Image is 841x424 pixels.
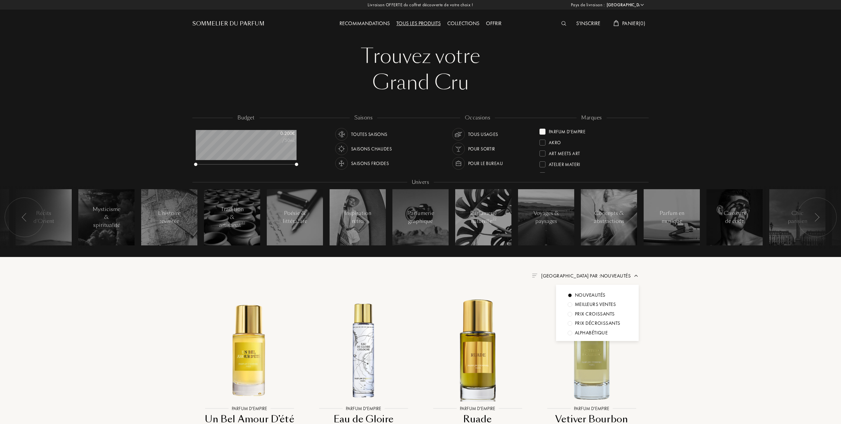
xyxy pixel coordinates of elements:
div: Tradition & artisanat [218,205,246,229]
img: Vetiver Bourbon Parfum d'Empire [540,299,643,402]
img: Ruade Parfum d'Empire [426,299,529,402]
div: Casseurs de code [721,209,749,225]
div: Nouveautés [575,291,606,299]
span: Panier ( 0 ) [622,20,645,27]
div: marques [577,114,606,122]
a: Collections [444,20,483,27]
div: /50mL [262,137,295,144]
div: Parfumerie graphique [407,209,435,225]
div: Collections [444,20,483,28]
div: Saisons chaudes [351,143,392,155]
div: Baruti [549,170,563,179]
a: S'inscrire [573,20,604,27]
img: arr_left.svg [22,213,27,222]
div: Mysticisme & spiritualité [93,205,121,229]
img: usage_season_cold_white.svg [337,159,346,168]
img: usage_occasion_all_white.svg [454,130,463,139]
div: 0 - 200 € [262,130,295,137]
img: search_icn_white.svg [561,21,566,26]
div: L'histoire revisitée [155,209,183,225]
a: Sommelier du Parfum [192,20,264,28]
div: Concepts & abstractions [594,209,624,225]
div: Poésie & littérature [281,209,309,225]
div: Offrir [483,20,505,28]
a: Tous les produits [393,20,444,27]
div: Alphabétique [575,329,608,337]
div: saisons [350,114,377,122]
div: Parfumerie naturelle [469,209,498,225]
img: filter_by.png [532,274,537,277]
span: 22 [493,217,497,222]
div: Tous les produits [393,20,444,28]
div: Trouvez votre [197,43,644,69]
div: Prix décroissants [575,319,621,327]
div: Art Meets Art [549,148,580,157]
span: Pays de livraison : [571,2,605,8]
span: [GEOGRAPHIC_DATA] par : Nouveautés [541,273,631,279]
div: Saisons froides [351,157,389,170]
img: Un Bel Amour D’été Parfum d'Empire [198,299,301,402]
div: S'inscrire [573,20,604,28]
img: cart_white.svg [614,20,619,26]
img: usage_occasion_work_white.svg [454,159,463,168]
div: Pour sortir [468,143,495,155]
div: occasions [460,114,495,122]
div: Tous usages [468,128,498,141]
div: Pour le bureau [468,157,503,170]
div: Atelier Materi [549,159,580,168]
div: Toutes saisons [351,128,387,141]
div: Univers [407,179,434,186]
div: Voyages & paysages [532,209,560,225]
img: arrow.png [633,273,639,278]
div: Meilleurs ventes [575,301,616,308]
div: Parfum en musique [658,209,686,225]
img: arrow_w.png [640,2,645,7]
a: Recommandations [336,20,393,27]
div: Akro [549,137,561,146]
img: usage_season_average_white.svg [337,130,346,139]
div: Prix croissants [575,310,615,318]
div: Parfum d'Empire [549,126,585,135]
span: 22 [241,221,245,226]
img: arr_left.svg [814,213,820,222]
div: Inspiration rétro [344,209,372,225]
img: usage_season_hot_white.svg [337,144,346,153]
div: Recommandations [336,20,393,28]
img: usage_occasion_party_white.svg [454,144,463,153]
a: Offrir [483,20,505,27]
img: Eau de Gloire Cologne Parfum d'Empire [312,299,415,402]
div: Grand Cru [197,69,644,96]
div: budget [233,114,260,122]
